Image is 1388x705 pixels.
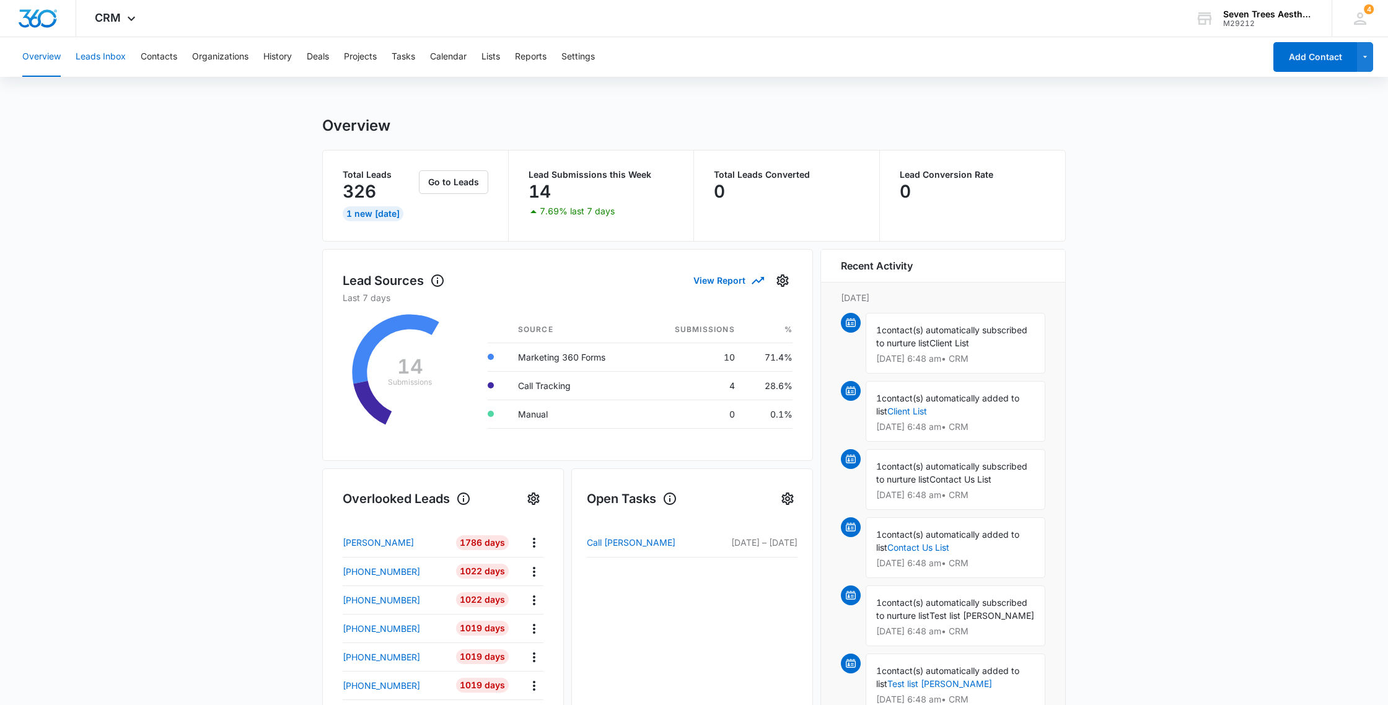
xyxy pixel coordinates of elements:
[929,610,1034,621] span: Test list [PERSON_NAME]
[343,536,414,549] p: [PERSON_NAME]
[481,37,500,77] button: Lists
[524,676,543,695] button: Actions
[643,317,744,343] th: Submissions
[643,371,744,400] td: 4
[876,354,1035,363] p: [DATE] 6:48 am • CRM
[508,371,644,400] td: Call Tracking
[876,423,1035,431] p: [DATE] 6:48 am • CRM
[887,678,992,689] a: Test list [PERSON_NAME]
[587,535,707,550] a: Call [PERSON_NAME]
[1364,4,1374,14] span: 4
[307,37,329,77] button: Deals
[524,647,543,667] button: Actions
[773,271,793,291] button: Settings
[900,170,1046,179] p: Lead Conversion Rate
[343,271,445,290] h1: Lead Sources
[508,400,644,428] td: Manual
[343,489,471,508] h1: Overlooked Leads
[343,565,447,578] a: [PHONE_NUMBER]
[524,533,543,552] button: Actions
[456,535,509,550] div: 1786 Days
[643,343,744,371] td: 10
[524,619,543,638] button: Actions
[343,291,793,304] p: Last 7 days
[419,170,488,194] button: Go to Leads
[900,182,911,201] p: 0
[876,529,1019,553] span: contact(s) automatically added to list
[876,597,1027,621] span: contact(s) automatically subscribed to nurture list
[876,461,1027,484] span: contact(s) automatically subscribed to nurture list
[1364,4,1374,14] div: notifications count
[876,627,1035,636] p: [DATE] 6:48 am • CRM
[343,679,420,692] p: [PHONE_NUMBER]
[76,37,126,77] button: Leads Inbox
[1223,9,1314,19] div: account name
[456,649,509,664] div: 1019 Days
[561,37,595,77] button: Settings
[841,291,1045,304] p: [DATE]
[456,564,509,579] div: 1022 Days
[876,597,882,608] span: 1
[524,590,543,610] button: Actions
[745,371,793,400] td: 28.6%
[745,400,793,428] td: 0.1%
[876,559,1035,567] p: [DATE] 6:48 am • CRM
[343,650,447,663] a: [PHONE_NUMBER]
[714,182,725,201] p: 0
[745,317,793,343] th: %
[876,665,882,676] span: 1
[343,679,447,692] a: [PHONE_NUMBER]
[192,37,248,77] button: Organizations
[343,565,420,578] p: [PHONE_NUMBER]
[343,536,447,549] a: [PERSON_NAME]
[587,489,677,508] h1: Open Tasks
[456,592,509,607] div: 1022 Days
[343,593,420,606] p: [PHONE_NUMBER]
[141,37,177,77] button: Contacts
[344,37,377,77] button: Projects
[876,325,1027,348] span: contact(s) automatically subscribed to nurture list
[778,489,797,509] button: Settings
[430,37,467,77] button: Calendar
[343,182,376,201] p: 326
[540,207,615,216] p: 7.69% last 7 days
[343,170,416,179] p: Total Leads
[707,536,797,549] p: [DATE] – [DATE]
[693,269,763,291] button: View Report
[524,489,543,509] button: Settings
[929,474,991,484] span: Contact Us List
[876,461,882,471] span: 1
[876,393,1019,416] span: contact(s) automatically added to list
[419,177,488,187] a: Go to Leads
[263,37,292,77] button: History
[643,400,744,428] td: 0
[515,37,547,77] button: Reports
[887,406,927,416] a: Client List
[343,593,447,606] a: [PHONE_NUMBER]
[714,170,859,179] p: Total Leads Converted
[841,258,913,273] h6: Recent Activity
[876,325,882,335] span: 1
[529,170,674,179] p: Lead Submissions this Week
[508,343,644,371] td: Marketing 360 Forms
[529,182,551,201] p: 14
[456,678,509,693] div: 1019 Days
[343,206,403,221] div: 1 New [DATE]
[392,37,415,77] button: Tasks
[887,542,949,553] a: Contact Us List
[343,650,420,663] p: [PHONE_NUMBER]
[343,622,447,635] a: [PHONE_NUMBER]
[929,338,969,348] span: Client List
[745,343,793,371] td: 71.4%
[876,491,1035,499] p: [DATE] 6:48 am • CRM
[1223,19,1314,28] div: account id
[876,665,1019,689] span: contact(s) automatically added to list
[876,393,882,403] span: 1
[456,621,509,636] div: 1019 Days
[343,622,420,635] p: [PHONE_NUMBER]
[322,116,390,135] h1: Overview
[524,562,543,581] button: Actions
[95,11,121,24] span: CRM
[508,317,644,343] th: Source
[876,695,1035,704] p: [DATE] 6:48 am • CRM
